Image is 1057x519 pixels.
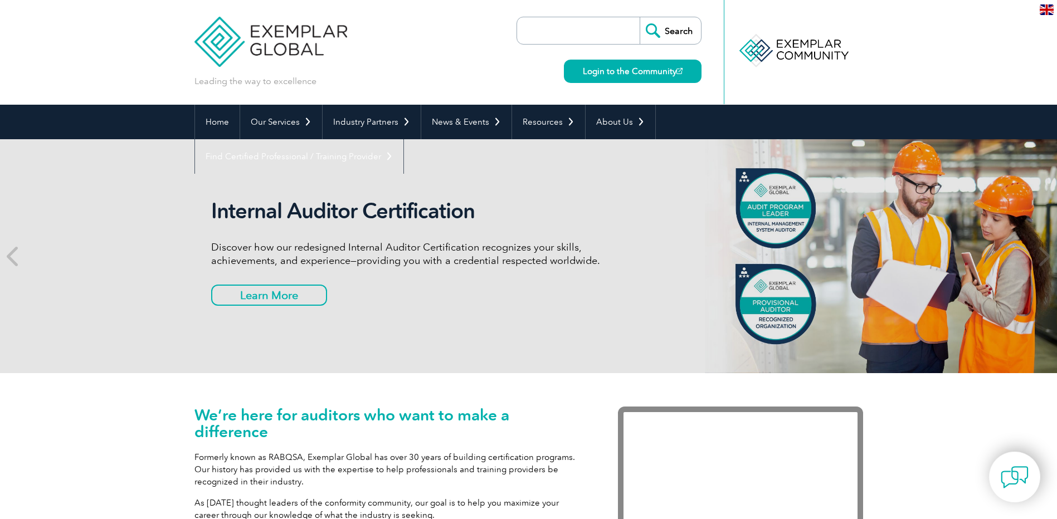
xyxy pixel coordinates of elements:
[640,17,701,44] input: Search
[240,105,322,139] a: Our Services
[195,139,403,174] a: Find Certified Professional / Training Provider
[211,198,629,224] h2: Internal Auditor Certification
[512,105,585,139] a: Resources
[194,75,316,87] p: Leading the way to excellence
[586,105,655,139] a: About Us
[211,241,629,267] p: Discover how our redesigned Internal Auditor Certification recognizes your skills, achievements, ...
[211,285,327,306] a: Learn More
[323,105,421,139] a: Industry Partners
[1001,463,1029,491] img: contact-chat.png
[194,451,584,488] p: Formerly known as RABQSA, Exemplar Global has over 30 years of building certification programs. O...
[564,60,702,83] a: Login to the Community
[194,407,584,440] h1: We’re here for auditors who want to make a difference
[421,105,512,139] a: News & Events
[1040,4,1054,15] img: en
[676,68,683,74] img: open_square.png
[195,105,240,139] a: Home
